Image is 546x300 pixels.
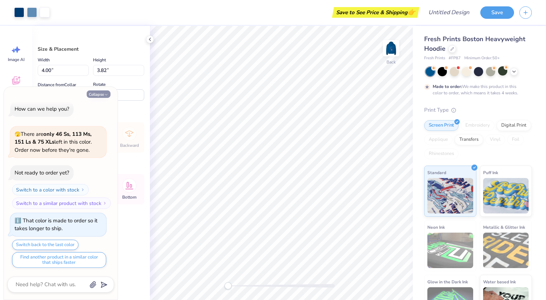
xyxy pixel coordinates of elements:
span: 🫣 [15,131,21,138]
button: Save [480,6,514,19]
label: Rotate [93,80,106,89]
img: Switch to a similar product with stock [103,201,107,205]
img: Back [384,41,398,55]
div: Vinyl [485,134,505,145]
div: Not ready to order yet? [15,169,69,176]
strong: Made to order: [433,84,462,89]
span: Bottom [122,194,136,200]
div: Digital Print [497,120,531,131]
span: Minimum Order: 50 + [464,55,500,61]
div: Accessibility label [225,282,232,289]
img: Switch to a color with stock [81,188,85,192]
input: Untitled Design [423,5,475,20]
div: Applique [424,134,453,145]
div: Screen Print [424,120,459,131]
div: Size & Placement [38,45,144,53]
div: Transfers [455,134,483,145]
span: Image AI [8,57,25,62]
span: Standard [427,169,446,176]
img: Neon Ink [427,233,473,268]
span: Glow in the Dark Ink [427,278,468,285]
button: Switch back to the last color [12,240,79,250]
div: We make this product in this color to order, which means it takes 4 weeks. [433,83,520,96]
span: Puff Ink [483,169,498,176]
label: Height [93,56,106,64]
span: Metallic & Glitter Ink [483,223,525,231]
label: Distance from Collar [38,80,76,89]
div: Back [386,59,396,65]
div: Rhinestones [424,149,459,159]
strong: only 46 Ss, 113 Ms, 151 Ls & 75 XLs [15,130,92,146]
div: That color is made to order so it takes longer to ship. [15,217,97,232]
span: 👉 [407,8,415,16]
div: Print Type [424,106,532,114]
span: # FP87 [449,55,461,61]
img: Standard [427,178,473,213]
button: Find another product in a similar color that ships faster [12,252,106,268]
div: Embroidery [461,120,494,131]
div: Save to See Price & Shipping [334,7,417,18]
button: Switch to a similar product with stock [12,198,111,209]
img: Puff Ink [483,178,529,213]
label: Width [38,56,50,64]
span: Neon Ink [427,223,445,231]
button: Switch to a color with stock [12,184,89,195]
div: How can we help you? [15,105,69,112]
div: Foil [507,134,524,145]
button: Collapse [87,90,110,98]
span: Water based Ink [483,278,516,285]
img: Metallic & Glitter Ink [483,233,529,268]
span: Fresh Prints Boston Heavyweight Hoodie [424,35,525,53]
span: Fresh Prints [424,55,445,61]
span: There are left in this color. Order now before they're gone. [15,130,92,154]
